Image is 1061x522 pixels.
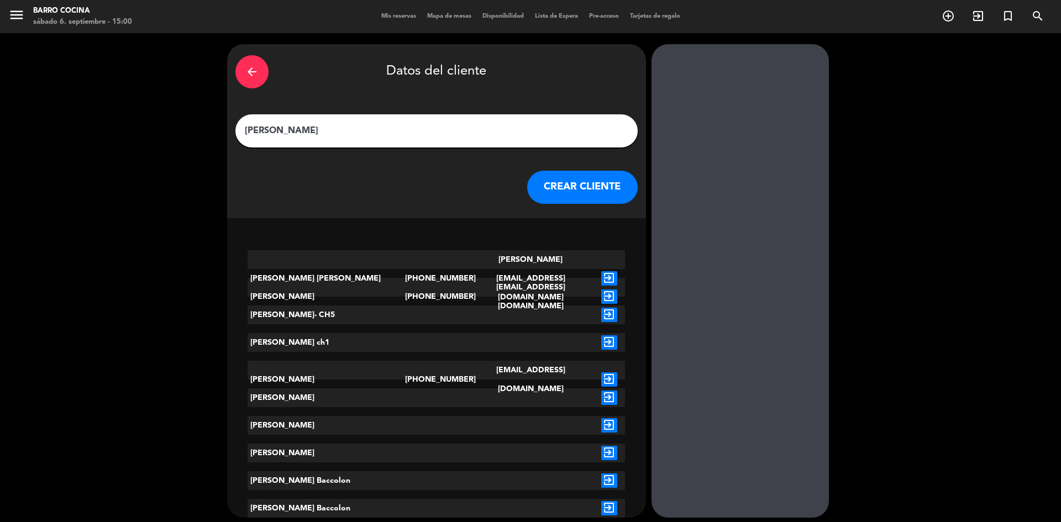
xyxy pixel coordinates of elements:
[601,391,617,405] i: exit_to_app
[422,13,477,19] span: Mapa de mesas
[468,361,593,398] div: [EMAIL_ADDRESS][DOMAIN_NAME]
[529,13,584,19] span: Lista de Espera
[601,501,617,515] i: exit_to_app
[468,278,593,315] div: [EMAIL_ADDRESS][DOMAIN_NAME]
[8,7,25,27] button: menu
[248,333,405,352] div: [PERSON_NAME] ch1
[235,52,638,91] div: Datos del cliente
[1031,9,1044,23] i: search
[477,13,529,19] span: Disponibilidad
[601,418,617,433] i: exit_to_app
[601,446,617,460] i: exit_to_app
[248,444,405,462] div: [PERSON_NAME]
[33,17,132,28] div: sábado 6. septiembre - 15:00
[248,250,405,307] div: [PERSON_NAME] [PERSON_NAME]
[1001,9,1015,23] i: turned_in_not
[248,278,405,315] div: [PERSON_NAME]
[248,361,405,398] div: [PERSON_NAME]
[971,9,985,23] i: exit_to_app
[601,308,617,322] i: exit_to_app
[405,278,468,315] div: [PHONE_NUMBER]
[405,361,468,398] div: [PHONE_NUMBER]
[584,13,624,19] span: Pre-acceso
[527,171,638,204] button: CREAR CLIENTE
[248,499,405,518] div: [PERSON_NAME] Baccolon
[601,289,617,304] i: exit_to_app
[8,7,25,23] i: menu
[601,473,617,488] i: exit_to_app
[248,416,405,435] div: [PERSON_NAME]
[248,388,405,407] div: [PERSON_NAME]
[405,250,468,307] div: [PHONE_NUMBER]
[248,305,405,324] div: [PERSON_NAME]- CH5
[601,271,617,286] i: exit_to_app
[244,123,629,139] input: Escriba nombre, correo electrónico o número de teléfono...
[33,6,132,17] div: Barro Cocina
[624,13,686,19] span: Tarjetas de regalo
[248,471,405,490] div: [PERSON_NAME] Baccolon
[601,372,617,387] i: exit_to_app
[601,335,617,350] i: exit_to_app
[376,13,422,19] span: Mis reservas
[245,65,259,78] i: arrow_back
[468,250,593,307] div: [PERSON_NAME][EMAIL_ADDRESS][DOMAIN_NAME]
[942,9,955,23] i: add_circle_outline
